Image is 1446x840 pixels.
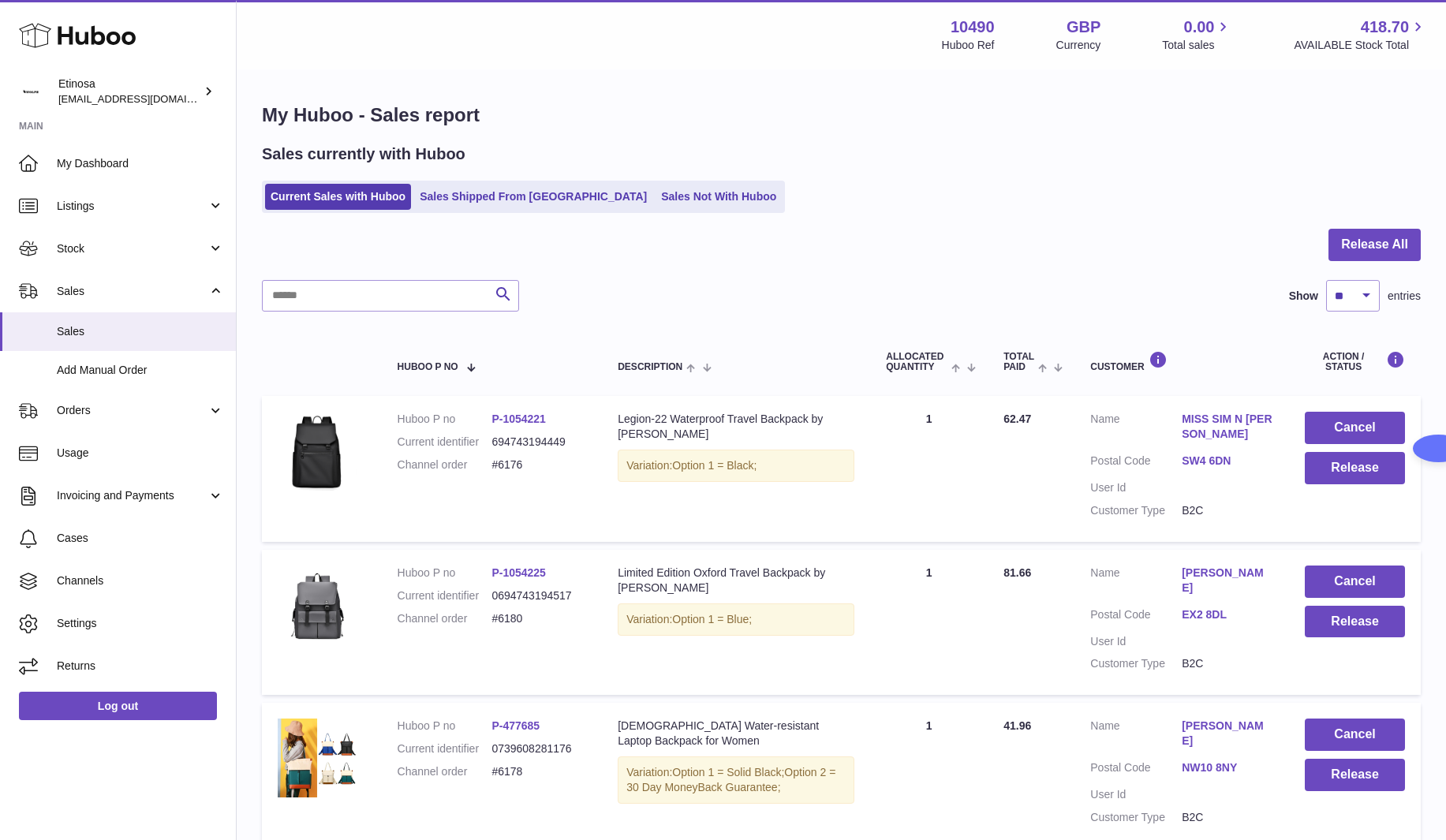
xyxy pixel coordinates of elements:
dd: 694743194449 [491,435,586,450]
span: Sales [57,284,207,299]
dt: Huboo P no [398,566,492,581]
dd: #6180 [491,611,586,626]
div: [DEMOGRAPHIC_DATA] Water-resistant Laptop Backpack for Women [618,719,854,749]
button: Release [1305,759,1405,791]
dt: Customer Type [1090,810,1182,825]
img: v-Black__765727349.webp [278,412,357,491]
span: Stock [57,241,207,256]
dt: Huboo P no [398,719,492,734]
a: SW4 6DN [1182,454,1273,469]
div: Limited Edition Oxford Travel Backpack by [PERSON_NAME] [618,566,854,595]
span: 0.00 [1184,17,1215,38]
dt: Channel order [398,457,492,472]
span: 41.96 [1003,719,1031,732]
a: Current Sales with Huboo [265,184,411,210]
dt: Postal Code [1090,760,1182,779]
button: Cancel [1305,719,1405,751]
button: Release [1305,452,1405,484]
a: [PERSON_NAME] [1182,719,1273,749]
div: Huboo Ref [942,38,995,53]
dt: User Id [1090,787,1182,802]
dt: Name [1090,719,1182,752]
dd: #6178 [491,764,586,779]
div: Etinosa [58,77,200,106]
span: Listings [57,199,207,214]
a: Sales Shipped From [GEOGRAPHIC_DATA] [414,184,652,210]
a: MISS SIM N [PERSON_NAME] [1182,412,1273,442]
dt: Huboo P no [398,412,492,427]
a: Log out [19,692,217,720]
dt: Channel order [398,764,492,779]
dt: Channel order [398,611,492,626]
div: Legion-22 Waterproof Travel Backpack by [PERSON_NAME] [618,412,854,442]
span: Option 1 = Blue; [672,613,752,625]
span: 62.47 [1003,413,1031,425]
span: Settings [57,616,224,631]
span: 81.66 [1003,566,1031,579]
span: Orders [57,403,207,418]
img: TB-12-2.jpg [278,719,357,797]
dt: Current identifier [398,435,492,450]
a: P-1054221 [491,413,546,425]
button: Release [1305,606,1405,638]
dt: Customer Type [1090,656,1182,671]
span: Option 1 = Black; [672,459,757,472]
span: Huboo P no [398,362,458,372]
span: AVAILABLE Stock Total [1294,38,1427,53]
button: Release All [1328,229,1421,261]
div: Variation: [618,450,854,482]
button: Cancel [1305,412,1405,444]
a: [PERSON_NAME] [1182,566,1273,595]
a: 418.70 AVAILABLE Stock Total [1294,17,1427,53]
span: Usage [57,446,224,461]
div: Variation: [618,756,854,804]
span: Channels [57,573,224,588]
h2: Sales currently with Huboo [262,144,465,165]
span: [EMAIL_ADDRESS][DOMAIN_NAME] [58,92,232,105]
dd: #6176 [491,457,586,472]
label: Show [1289,289,1318,304]
div: Currency [1056,38,1101,53]
span: Total paid [1003,352,1034,372]
span: ALLOCATED Quantity [886,352,947,372]
dd: B2C [1182,503,1273,518]
div: Action / Status [1305,351,1405,372]
span: entries [1388,289,1421,304]
strong: 10490 [951,17,995,38]
span: Total sales [1162,38,1232,53]
dt: Name [1090,412,1182,446]
img: v-GRAY__1857377179.webp [278,566,357,644]
a: P-1054225 [491,566,546,579]
td: 1 [870,550,988,695]
span: Description [618,362,682,372]
div: Variation: [618,603,854,636]
h1: My Huboo - Sales report [262,103,1421,128]
dt: Current identifier [398,588,492,603]
a: NW10 8NY [1182,760,1273,775]
span: 418.70 [1361,17,1409,38]
dd: B2C [1182,810,1273,825]
dt: Name [1090,566,1182,599]
a: P-477685 [491,719,540,732]
div: Customer [1090,351,1273,372]
dd: 0739608281176 [491,741,586,756]
dt: User Id [1090,634,1182,649]
dt: User Id [1090,480,1182,495]
span: Cases [57,531,224,546]
span: Add Manual Order [57,363,224,378]
dt: Current identifier [398,741,492,756]
span: Returns [57,659,224,674]
dd: B2C [1182,656,1273,671]
img: Wolphuk@gmail.com [19,80,43,103]
dt: Customer Type [1090,503,1182,518]
button: Cancel [1305,566,1405,598]
a: Sales Not With Huboo [656,184,782,210]
span: Option 1 = Solid Black; [672,766,784,778]
a: 0.00 Total sales [1162,17,1232,53]
dt: Postal Code [1090,454,1182,472]
dd: 0694743194517 [491,588,586,603]
span: Sales [57,324,224,339]
span: My Dashboard [57,156,224,171]
dt: Postal Code [1090,607,1182,626]
a: EX2 8DL [1182,607,1273,622]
